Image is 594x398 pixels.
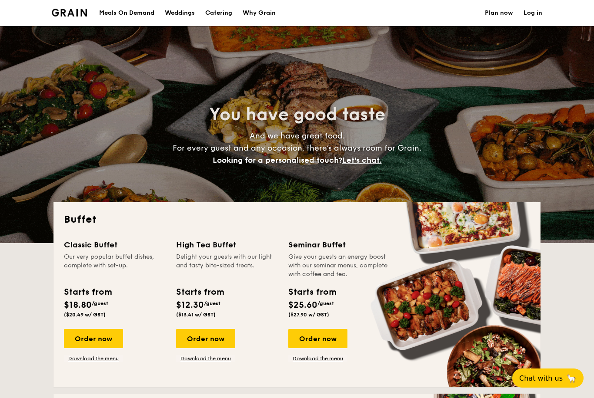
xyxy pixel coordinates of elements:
h2: Buffet [64,213,530,227]
div: Starts from [176,286,224,299]
div: Delight your guests with our light and tasty bite-sized treats. [176,253,278,279]
span: /guest [317,300,334,306]
div: Seminar Buffet [288,239,390,251]
img: Grain [52,9,87,16]
span: $18.80 [64,300,92,310]
div: Order now [176,329,235,348]
span: $12.30 [176,300,204,310]
span: Chat with us [519,374,563,382]
span: /guest [92,300,108,306]
span: Let's chat. [342,155,382,165]
span: 🦙 [566,373,577,383]
div: Starts from [288,286,336,299]
span: Looking for a personalised touch? [213,155,342,165]
span: You have good taste [209,104,385,125]
span: ($27.90 w/ GST) [288,312,329,318]
span: ($13.41 w/ GST) [176,312,216,318]
div: High Tea Buffet [176,239,278,251]
span: $25.60 [288,300,317,310]
div: Classic Buffet [64,239,166,251]
a: Download the menu [176,355,235,362]
span: And we have great food. For every guest and any occasion, there’s always room for Grain. [173,131,421,165]
span: ($20.49 w/ GST) [64,312,106,318]
div: Our very popular buffet dishes, complete with set-up. [64,253,166,279]
button: Chat with us🦙 [512,368,584,388]
div: Starts from [64,286,111,299]
a: Logotype [52,9,87,16]
div: Order now [64,329,123,348]
span: /guest [204,300,220,306]
div: Give your guests an energy boost with our seminar menus, complete with coffee and tea. [288,253,390,279]
a: Download the menu [64,355,123,362]
a: Download the menu [288,355,347,362]
div: Order now [288,329,347,348]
